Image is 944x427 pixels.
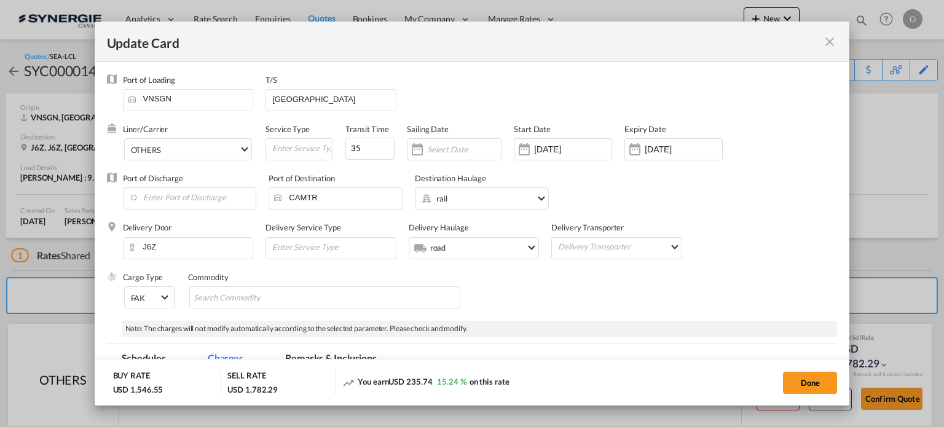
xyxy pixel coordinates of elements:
[265,75,277,85] label: T/S
[435,188,548,208] md-select: Select Destination Haulage: rail
[269,173,334,183] label: Port of Destination
[437,377,466,386] span: 15.24 %
[388,377,432,386] span: USD 235.74
[124,138,253,160] md-select: Select Liner: OTHERS
[107,34,823,49] div: Update Card
[107,343,181,377] md-tab-item: Schedules
[534,144,612,154] input: Start Date
[342,376,509,389] div: You earn on this rate
[407,124,449,134] label: Sailing Date
[123,222,172,232] label: Delivery Door
[822,34,837,49] md-icon: icon-close fg-AAA8AD m-0 pointer
[131,293,146,303] div: FAK
[265,222,341,232] label: Delivery Service Type
[123,75,176,85] label: Port of Loading
[271,90,396,108] input: Enter T/S
[131,145,161,155] div: OTHERS
[113,384,163,395] div: USD 1,546.55
[107,272,117,281] img: cargo.png
[113,370,150,384] div: BUY RATE
[123,124,168,134] label: Liner/Carrier
[430,243,446,253] div: road
[123,272,163,282] label: Cargo Type
[193,343,258,377] md-tab-item: Charges
[194,288,306,308] input: Search Commodity
[107,343,404,377] md-pagination-wrapper: Use the left and right arrow keys to navigate between tabs
[415,173,486,183] label: Destination Haulage
[129,90,253,108] input: Enter Port of Loading
[189,286,460,308] md-chips-wrap: Chips container with autocompletion. Enter the text area, type text to search, and then use the u...
[122,321,838,337] div: Note: The charges will not modify automatically according to the selected parameter. Please check...
[271,238,396,256] input: Enter Service Type
[188,272,229,282] label: Commodity
[345,138,395,160] input: 0
[783,372,837,394] button: Done
[551,222,624,232] label: Delivery Transporter
[270,343,391,377] md-tab-item: Remarks & Inclusions
[342,377,355,389] md-icon: icon-trending-up
[95,22,850,406] md-dialog: Update CardPort of ...
[124,286,175,308] md-select: Select Cargo type: FAK
[514,124,551,134] label: Start Date
[557,238,682,256] md-select: Delivery Transporter
[645,144,722,154] input: Expiry Date
[265,124,310,134] label: Service Type
[123,173,183,183] label: Port of Discharge
[409,222,469,232] label: Delivery Haulage
[227,384,278,395] div: USD 1,782.29
[436,194,447,203] div: rail
[129,238,253,256] input: Enter Delivery Door
[429,238,539,257] md-select: Select Delivery Haulage: road
[345,124,389,134] label: Transit Time
[427,144,501,154] input: Select Date
[624,124,666,134] label: Expiry Date
[227,370,265,384] div: SELL RATE
[129,188,256,206] input: Enter Port of Discharge
[271,139,332,157] input: Enter Service Type
[275,188,402,206] input: Enter Port of Destination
